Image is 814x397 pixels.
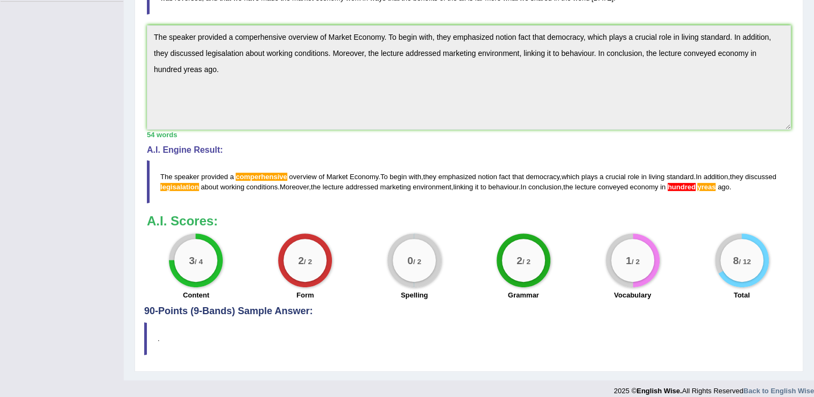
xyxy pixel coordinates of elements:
div: 54 words [147,130,791,140]
span: living [649,173,665,181]
big: 8 [733,254,739,266]
span: Use “a hundred”, or use a number before ‘hundred’. (did you mean: a hundred) [668,183,696,191]
span: Possible spelling mistake found. (did you mean: comprehensive) [236,173,287,181]
span: they [730,173,744,181]
big: 2 [516,254,522,266]
small: / 2 [631,258,639,266]
span: linking [453,183,473,191]
span: a [230,173,233,181]
small: / 4 [195,258,203,266]
span: the [311,183,321,191]
span: addressed [345,183,378,191]
span: discussed [745,173,776,181]
big: 2 [298,254,304,266]
a: Back to English Wise [744,387,814,395]
label: Content [183,290,209,300]
big: 1 [626,254,632,266]
div: 2025 © All Rights Reserved [614,380,814,396]
span: of [318,173,324,181]
span: crucial [605,173,626,181]
span: working [220,183,244,191]
label: Grammar [508,290,539,300]
span: behaviour [488,183,518,191]
span: Economy [350,173,378,181]
span: in [660,183,666,191]
span: Market [327,173,348,181]
strong: English Wise. [636,387,682,395]
h4: A.I. Engine Result: [147,145,791,155]
span: economy [630,183,659,191]
label: Total [734,290,750,300]
span: role [627,173,639,181]
span: To [380,173,388,181]
span: Possible spelling mistake found. (did you mean: legislation) [160,183,199,191]
span: In [696,173,702,181]
span: democracy [526,173,560,181]
span: which [562,173,579,181]
span: notion [478,173,497,181]
big: 3 [189,254,195,266]
span: In [520,183,526,191]
span: to [480,183,486,191]
span: plays [581,173,597,181]
span: emphasized [438,173,476,181]
span: with [409,173,421,181]
label: Form [296,290,314,300]
span: marketing [380,183,410,191]
small: / 2 [413,258,421,266]
blockquote: . [144,322,794,355]
span: the [563,183,573,191]
span: conclusion [528,183,561,191]
b: A.I. Scores: [147,214,218,228]
span: The [160,173,172,181]
span: Moreover [280,183,309,191]
span: fact [499,173,510,181]
span: conditions [246,183,278,191]
span: Possible spelling mistake found. (did you mean: areas) [697,183,716,191]
span: standard [667,173,694,181]
span: about [201,183,218,191]
small: / 12 [739,258,751,266]
span: a [599,173,603,181]
blockquote: . , , . , . , , . , . [147,160,791,203]
big: 0 [407,254,413,266]
span: speaker [174,173,199,181]
span: begin [390,173,407,181]
small: / 2 [522,258,530,266]
span: it [475,183,479,191]
label: Spelling [401,290,428,300]
span: that [512,173,524,181]
span: they [423,173,436,181]
span: ago [718,183,730,191]
label: Vocabulary [614,290,651,300]
span: lecture [322,183,343,191]
span: lecture [575,183,596,191]
span: in [641,173,647,181]
span: provided [201,173,228,181]
span: overview [289,173,316,181]
small: / 2 [304,258,312,266]
span: conveyed [598,183,628,191]
span: addition [703,173,728,181]
span: environment [413,183,451,191]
